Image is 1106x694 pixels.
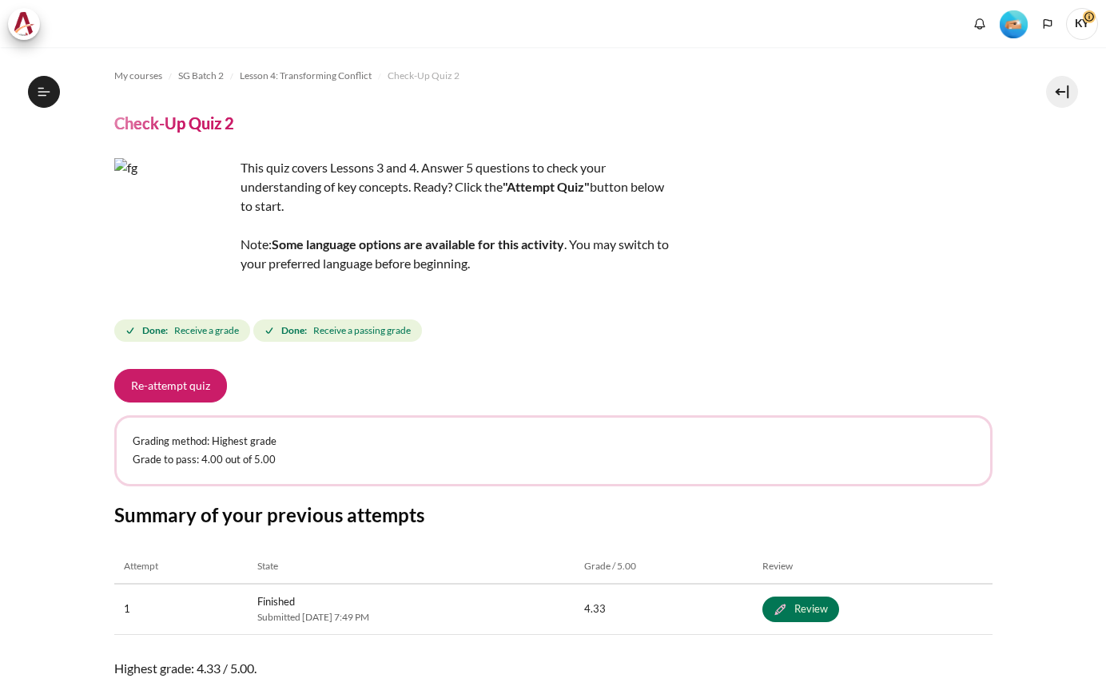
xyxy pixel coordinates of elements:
[1000,9,1028,38] div: Level #2
[114,63,993,89] nav: Navigation bar
[114,158,674,292] div: This quiz covers Lessons 3 and 4. Answer 5 questions to check your understanding of key concepts....
[114,66,162,85] a: My courses
[762,597,839,622] a: Review
[114,659,993,678] span: Highest grade: 4.33 / 5.00.
[174,323,239,338] span: Receive a grade
[114,502,993,527] h3: Summary of your previous attempts
[1066,8,1098,40] span: KY
[178,69,224,83] span: SG Batch 2
[240,66,372,85] a: Lesson 4: Transforming Conflict
[114,369,227,403] button: Re-attempt quiz
[993,9,1034,38] a: Level #2
[575,584,752,634] td: 4.33
[388,69,460,83] span: Check-Up Quiz 2
[272,236,564,252] strong: Some language options are available for this activity
[114,69,162,83] span: My courses
[13,12,35,36] img: Architeck
[257,610,566,625] span: Submitted [DATE] 7:49 PM
[114,549,248,584] th: Attempt
[968,12,992,36] div: Show notification window with no new notifications
[1066,8,1098,40] a: User menu
[240,69,372,83] span: Lesson 4: Transforming Conflict
[313,323,411,338] span: Receive a passing grade
[8,8,48,40] a: Architeck Architeck
[753,549,993,584] th: Review
[178,66,224,85] a: SG Batch 2
[133,434,974,450] p: Grading method: Highest grade
[503,179,590,194] strong: "Attempt Quiz"
[248,584,575,634] td: Finished
[388,66,460,85] a: Check-Up Quiz 2
[114,584,248,634] td: 1
[114,158,234,278] img: fg
[114,316,425,345] div: Completion requirements for Check-Up Quiz 2
[1036,12,1060,36] button: Languages
[281,323,307,338] strong: Done:
[575,549,752,584] th: Grade / 5.00
[1000,10,1028,38] img: Level #2
[142,323,168,338] strong: Done:
[248,549,575,584] th: State
[133,452,974,468] p: Grade to pass: 4.00 out of 5.00
[114,113,234,133] h4: Check-Up Quiz 2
